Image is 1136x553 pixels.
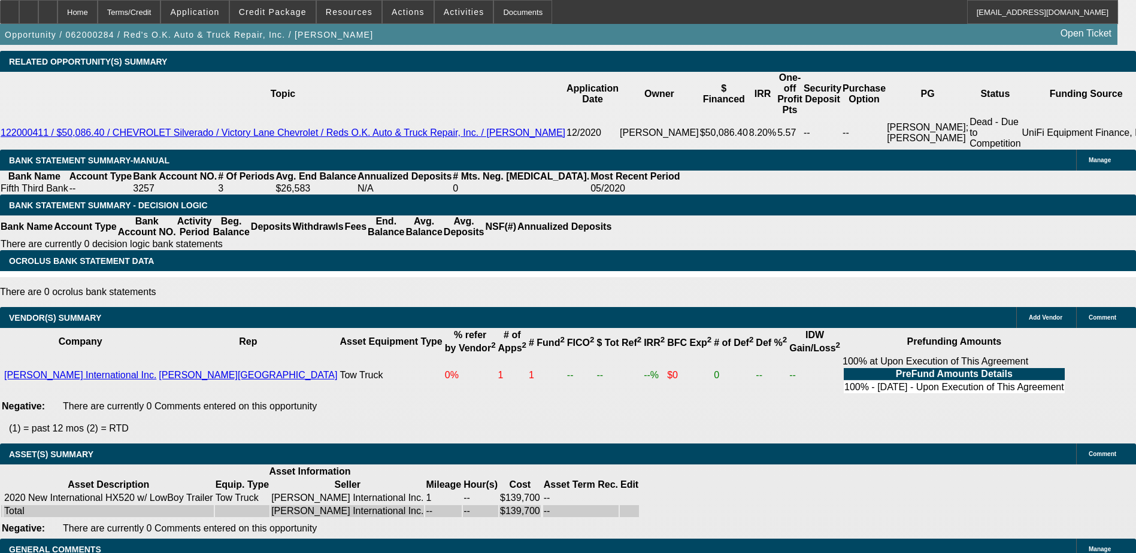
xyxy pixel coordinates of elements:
td: -- [567,355,595,395]
b: IRR [644,338,665,348]
span: Credit Package [239,7,307,17]
button: Application [161,1,228,23]
th: Annualized Deposits [517,215,612,238]
td: $139,700 [499,505,541,517]
th: Application Date [566,72,619,116]
td: $26,583 [275,183,357,195]
span: Application [170,7,219,17]
th: Security Deposit [803,72,842,116]
td: [PERSON_NAME] [619,116,699,150]
th: Edit [620,479,639,491]
b: Company [59,336,102,347]
td: 0% [444,355,496,395]
b: Def % [756,338,787,348]
b: PreFund Amounts Details [896,369,1013,379]
td: -- [789,355,841,395]
span: There are currently 0 Comments entered on this opportunity [63,523,317,533]
td: 5.57 [777,116,803,150]
td: -- [463,492,498,504]
th: Account Type [53,215,117,238]
td: Tow Truck [215,492,269,504]
td: -- [755,355,787,395]
td: -- [596,355,642,395]
sup: 2 [661,335,665,344]
td: $139,700 [499,492,541,504]
td: --% [643,355,665,395]
button: Activities [435,1,493,23]
th: Owner [619,72,699,116]
span: Comment [1089,314,1116,321]
button: Actions [383,1,434,23]
th: Bank Account NO. [117,215,177,238]
span: RELATED OPPORTUNITY(S) SUMMARY [9,57,167,66]
td: 05/2020 [590,183,680,195]
th: # Mts. Neg. [MEDICAL_DATA]. [452,171,590,183]
td: 8.20% [749,116,777,150]
td: $50,086.40 [699,116,749,150]
b: Mileage [426,479,461,490]
td: -- [463,505,498,517]
sup: 2 [491,341,495,350]
th: Account Type [69,171,133,183]
b: # Fund [529,338,565,348]
span: Comment [1089,451,1116,457]
div: Total [4,506,213,516]
th: Deposits [250,215,292,238]
sup: 2 [836,341,840,350]
td: [PERSON_NAME]; [PERSON_NAME] [886,116,969,150]
th: IRR [749,72,777,116]
th: Purchase Option [842,72,886,116]
td: -- [543,505,619,517]
b: Asset Information [269,466,350,476]
th: Equip. Type [215,479,269,491]
span: Bank Statement Summary - Decision Logic [9,200,208,210]
th: PG [886,72,969,116]
th: Withdrawls [292,215,344,238]
td: 0 [713,355,754,395]
b: Negative: [2,401,45,411]
td: [PERSON_NAME] International Inc. [271,505,424,517]
td: 1 [498,355,527,395]
th: Most Recent Period [590,171,680,183]
th: Avg. Balance [405,215,443,238]
b: $ Tot Ref [596,338,641,348]
sup: 2 [590,335,594,344]
th: Activity Period [177,215,213,238]
a: 122000411 / $50,086.40 / CHEVROLET Silverado / Victory Lane Chevrolet / Reds O.K. Auto & Truck Re... [1,127,565,138]
sup: 2 [637,335,641,344]
b: Asset Term Rec. [544,479,618,490]
a: [PERSON_NAME][GEOGRAPHIC_DATA] [159,370,337,380]
td: N/A [357,183,452,195]
td: -- [803,116,842,150]
td: -- [842,116,886,150]
b: Asset Equipment Type [340,336,442,347]
td: $0 [667,355,712,395]
td: Tow Truck [339,355,443,395]
span: There are currently 0 Comments entered on this opportunity [63,401,317,411]
span: BANK STATEMENT SUMMARY-MANUAL [9,156,169,165]
b: BFC Exp [667,338,711,348]
b: Asset Description [68,479,149,490]
th: Asset Term Recommendation [543,479,619,491]
sup: 2 [749,335,753,344]
th: Avg. End Balance [275,171,357,183]
th: End. Balance [367,215,405,238]
span: Opportunity / 062000284 / Red's O.K. Auto & Truck Repair, Inc. / [PERSON_NAME] [5,30,373,39]
th: Annualized Deposits [357,171,452,183]
span: Manage [1089,157,1111,163]
td: 3257 [132,183,217,195]
b: IDW Gain/Loss [789,330,840,353]
div: 2020 New International HX520 w/ LowBoy Trailer [4,493,213,503]
th: Avg. Deposits [443,215,485,238]
b: # of Def [714,338,753,348]
span: ASSET(S) SUMMARY [9,449,93,459]
td: -- [69,183,133,195]
th: # Of Periods [217,171,275,183]
span: OCROLUS BANK STATEMENT DATA [9,256,154,266]
p: (1) = past 12 mos (2) = RTD [9,423,1136,434]
td: 100% - [DATE] - Upon Execution of This Agreement [844,381,1065,393]
span: Add Vendor [1029,314,1062,321]
span: Activities [444,7,484,17]
th: $ Financed [699,72,749,116]
b: FICO [567,338,595,348]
